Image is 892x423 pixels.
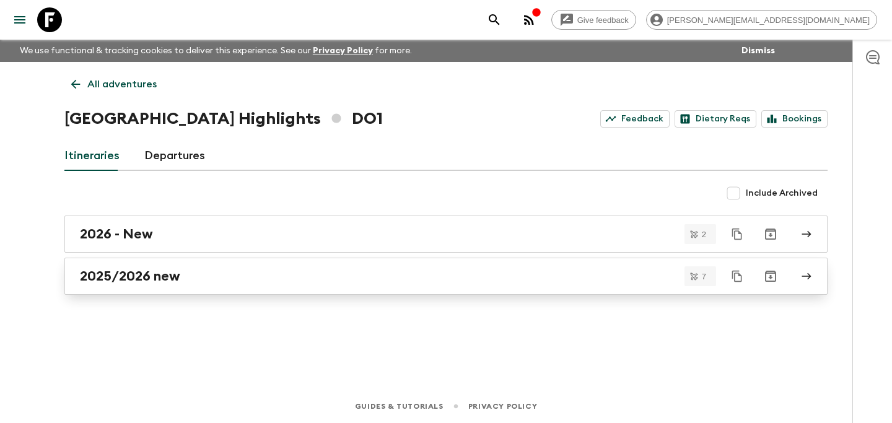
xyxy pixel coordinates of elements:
a: Departures [144,141,205,171]
div: [PERSON_NAME][EMAIL_ADDRESS][DOMAIN_NAME] [646,10,877,30]
a: Bookings [761,110,828,128]
p: All adventures [87,77,157,92]
h2: 2026 - New [80,226,153,242]
a: All adventures [64,72,164,97]
button: Duplicate [726,265,748,287]
a: Privacy Policy [313,46,373,55]
button: Archive [758,222,783,246]
button: Duplicate [726,223,748,245]
span: 7 [694,273,714,281]
a: 2025/2026 new [64,258,828,295]
span: [PERSON_NAME][EMAIL_ADDRESS][DOMAIN_NAME] [660,15,877,25]
button: Archive [758,264,783,289]
a: Dietary Reqs [675,110,756,128]
a: Itineraries [64,141,120,171]
button: Dismiss [738,42,778,59]
a: 2026 - New [64,216,828,253]
a: Give feedback [551,10,636,30]
span: Include Archived [746,187,818,199]
a: Guides & Tutorials [355,399,444,413]
a: Feedback [600,110,670,128]
span: 2 [694,230,714,238]
button: search adventures [482,7,507,32]
p: We use functional & tracking cookies to deliver this experience. See our for more. [15,40,417,62]
span: Give feedback [571,15,636,25]
h2: 2025/2026 new [80,268,180,284]
h1: [GEOGRAPHIC_DATA] Highlights DO1 [64,107,383,131]
a: Privacy Policy [468,399,537,413]
button: menu [7,7,32,32]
